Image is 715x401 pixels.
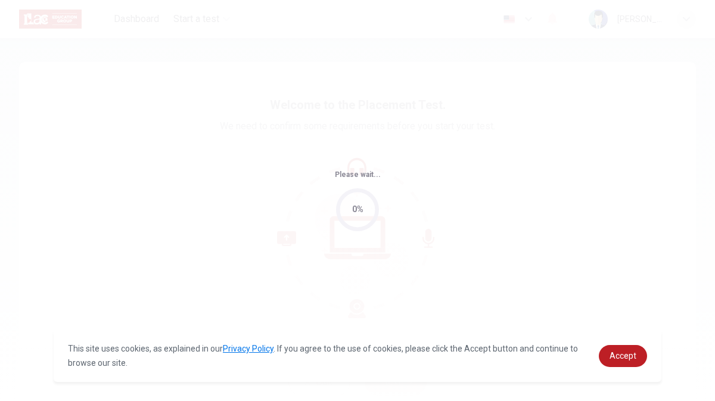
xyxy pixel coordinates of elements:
[223,344,273,353] a: Privacy Policy
[610,351,636,360] span: Accept
[68,344,578,368] span: This site uses cookies, as explained in our . If you agree to the use of cookies, please click th...
[54,329,661,382] div: cookieconsent
[352,203,363,216] div: 0%
[599,345,647,367] a: dismiss cookie message
[335,170,381,179] span: Please wait...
